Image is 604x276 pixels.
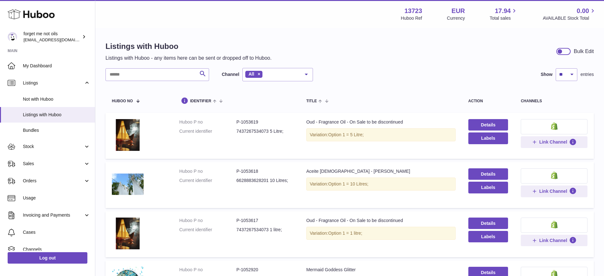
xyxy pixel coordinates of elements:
[236,168,294,174] dd: P-1053618
[248,71,254,77] span: All
[541,71,553,77] label: Show
[179,168,236,174] dt: Huboo P no
[236,267,294,273] dd: P-1052920
[490,7,518,21] a: 17.94 Total sales
[23,96,90,102] span: Not with Huboo
[574,48,594,55] div: Bulk Edit
[105,55,272,62] p: Listings with Huboo - any items here can be sent or dropped off to Huboo.
[451,7,465,15] strong: EUR
[236,119,294,125] dd: P-1053619
[236,218,294,224] dd: P-1053617
[577,7,589,15] span: 0.00
[521,136,587,148] button: Link Channel
[179,178,236,184] dt: Current identifier
[23,80,84,86] span: Listings
[306,218,456,224] div: Oud - Fragrance Oil - On Sale to be discontinued
[23,63,90,69] span: My Dashboard
[179,218,236,224] dt: Huboo P no
[112,99,133,103] span: Huboo no
[23,144,84,150] span: Stock
[328,231,362,236] span: Option 1 = 1 litre;
[521,185,587,197] button: Link Channel
[468,99,508,103] div: action
[23,161,84,167] span: Sales
[328,132,364,137] span: Option 1 = 5 Litre;
[468,132,508,144] button: Labels
[23,112,90,118] span: Listings with Huboo
[404,7,422,15] strong: 13723
[179,119,236,125] dt: Huboo P no
[23,229,90,235] span: Cases
[306,168,456,174] div: Aceite [DEMOGRAPHIC_DATA] - [PERSON_NAME]
[551,221,558,228] img: shopify-small.png
[236,227,294,233] dd: 7437267534073 1 litre;
[543,15,596,21] span: AVAILABLE Stock Total
[24,37,93,42] span: [EMAIL_ADDRESS][DOMAIN_NAME]
[190,99,211,103] span: identifier
[23,212,84,218] span: Invoicing and Payments
[236,178,294,184] dd: 6628883628201 10 Litres;
[24,31,81,43] div: forget me not oils
[112,218,144,249] img: Oud - Fragrance Oil - On Sale to be discontinued
[179,128,236,134] dt: Current identifier
[521,235,587,246] button: Link Channel
[179,267,236,273] dt: Huboo P no
[306,178,456,191] div: Variation:
[495,7,511,15] span: 17.94
[179,227,236,233] dt: Current identifier
[468,119,508,131] a: Details
[112,119,144,151] img: Oud - Fragrance Oil - On Sale to be discontinued
[222,71,239,77] label: Channel
[23,178,84,184] span: Orders
[112,168,144,200] img: Aceite aromático - Lino Fresco
[468,218,508,229] a: Details
[328,181,368,186] span: Option 1 = 10 Litres;
[8,252,87,264] a: Log out
[236,128,294,134] dd: 7437267534073 5 Litre;
[306,267,456,273] div: Mermaid Goddess Glitter
[551,172,558,179] img: shopify-small.png
[8,32,17,42] img: forgetmenothf@gmail.com
[490,15,518,21] span: Total sales
[23,127,90,133] span: Bundles
[105,41,272,51] h1: Listings with Huboo
[306,99,317,103] span: title
[23,195,90,201] span: Usage
[539,238,567,243] span: Link Channel
[539,188,567,194] span: Link Channel
[306,227,456,240] div: Variation:
[401,15,422,21] div: Huboo Ref
[580,71,594,77] span: entries
[551,122,558,130] img: shopify-small.png
[468,231,508,242] button: Labels
[23,246,90,252] span: Channels
[306,119,456,125] div: Oud - Fragrance Oil - On Sale to be discontinued
[521,99,587,103] div: channels
[468,182,508,193] button: Labels
[543,7,596,21] a: 0.00 AVAILABLE Stock Total
[306,128,456,141] div: Variation:
[447,15,465,21] div: Currency
[539,139,567,145] span: Link Channel
[468,168,508,180] a: Details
